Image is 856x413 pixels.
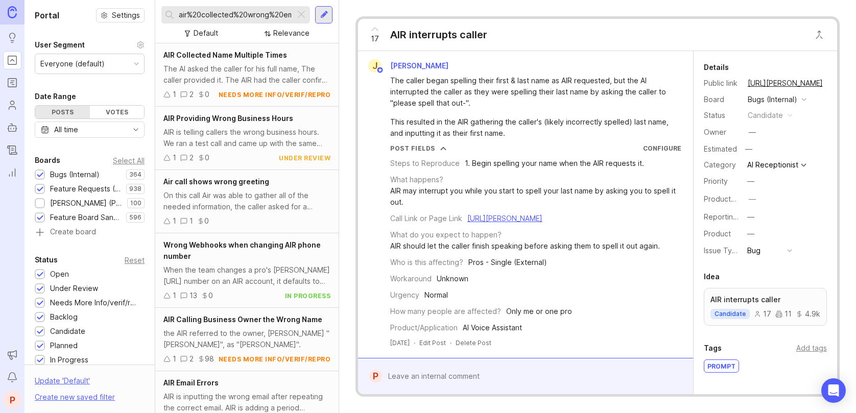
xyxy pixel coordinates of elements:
div: Call Link or Page Link [390,213,462,224]
div: Idea [704,271,720,283]
div: 1 [173,152,176,163]
div: 1 [173,215,176,227]
label: Priority [704,177,728,185]
div: Pros - Single (External) [468,257,547,268]
div: 1 [173,353,176,365]
label: Product [704,229,731,238]
div: 13 [189,290,197,301]
a: Ideas [3,29,21,47]
div: Open [50,269,69,280]
div: Only me or one pro [506,306,572,317]
div: The AI asked the caller for his full name, The caller provided it. The AIR had the caller confirm... [163,63,330,86]
div: AIR is telling callers the wrong business hours. We ran a test call and came up with the same iss... [163,127,330,149]
a: Settings [96,8,145,22]
div: AI Receptionist [747,161,798,168]
div: Update ' Default ' [35,375,90,392]
div: Steps to Reproduce [390,158,460,169]
div: How many people are affected? [390,306,501,317]
span: Wrong Webhooks when changing AIR phone number [163,240,321,260]
a: AIR Providing Wrong Business HoursAIR is telling callers the wrong business hours. We ran a test ... [155,107,339,170]
div: AI Voice Assistant [463,322,522,333]
div: Product/Application [390,322,458,333]
div: under review [279,154,330,162]
div: — [747,228,754,239]
div: 17 Voters [704,392,737,404]
span: Air call shows wrong greeting [163,177,269,186]
p: 596 [129,213,141,222]
button: ProductboardID [746,192,759,206]
div: Default [194,28,218,39]
div: 0 [205,152,209,163]
div: Normal [424,289,448,301]
div: · [450,338,451,347]
div: Boards [35,154,60,166]
div: Board [704,94,740,105]
div: 1 [189,215,193,227]
div: in progress [285,291,331,300]
button: Announcements [3,346,21,364]
a: AIR interrupts callercandidate17114.9k [704,288,827,326]
a: Autopilot [3,118,21,137]
div: Add voter [793,392,827,403]
span: AIR Calling Business Owner the Wrong Name [163,315,322,324]
div: Bugs (Internal) [50,169,100,180]
div: Unknown [437,273,468,284]
div: Category [704,159,740,171]
div: Urgency [390,289,419,301]
button: P [3,391,21,409]
div: Who is this affecting? [390,257,463,268]
div: [PERSON_NAME] (Public) [50,198,122,209]
div: candidate [748,110,783,121]
img: member badge [376,66,384,74]
a: Create board [35,228,145,237]
div: Votes [90,106,145,118]
div: Status [35,254,58,266]
span: AIR Email Errors [163,378,219,387]
div: Backlog [50,311,78,323]
span: AIR Collected Name Multiple Times [163,51,287,59]
a: [URL][PERSON_NAME] [745,77,826,90]
a: AIR Calling Business Owner the Wrong Namethe AIR referred to the owner, [PERSON_NAME] "[PERSON_NA... [155,308,339,371]
div: — [749,127,756,138]
div: — [747,211,754,223]
label: Reporting Team [704,212,758,221]
a: Portal [3,51,21,69]
div: Details [704,61,729,74]
input: Search... [179,9,291,20]
button: Close button [809,25,829,45]
div: the AIR referred to the owner, [PERSON_NAME] "[PERSON_NAME]", as "[PERSON_NAME]". [163,328,330,350]
svg: toggle icon [128,126,144,134]
a: AIR Collected Name Multiple TimesThe AI asked the caller for his full name, The caller provided i... [155,43,339,107]
img: Canny Home [8,6,17,18]
div: 2 [189,89,194,100]
a: Users [3,96,21,114]
div: All time [54,124,78,135]
label: ProductboardID [704,195,758,203]
div: Create new saved filter [35,392,115,403]
div: Reset [125,257,145,263]
div: 2 [189,152,194,163]
div: 2 [189,353,194,365]
div: J [368,59,382,72]
div: Workaround [390,273,432,284]
div: In Progress [50,354,88,366]
div: Owner [704,127,740,138]
div: 4.9k [796,310,820,318]
p: 938 [129,185,141,193]
div: Tags [704,342,722,354]
label: Issue Type [704,246,741,255]
div: · [414,338,415,347]
div: 0 [204,215,209,227]
div: The caller began spelling their first & last name as AIR requested, but the AI interrupted the ca... [390,75,673,109]
a: Changelog [3,141,21,159]
div: — [742,142,755,156]
div: What do you expect to happen? [390,229,502,240]
div: — [749,193,756,205]
a: Configure [643,144,681,152]
span: [PERSON_NAME] [390,61,448,70]
div: 0 [205,89,209,100]
div: Under Review [50,283,98,294]
p: candidate [715,310,746,318]
div: P [369,370,382,383]
div: Estimated [704,145,737,153]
